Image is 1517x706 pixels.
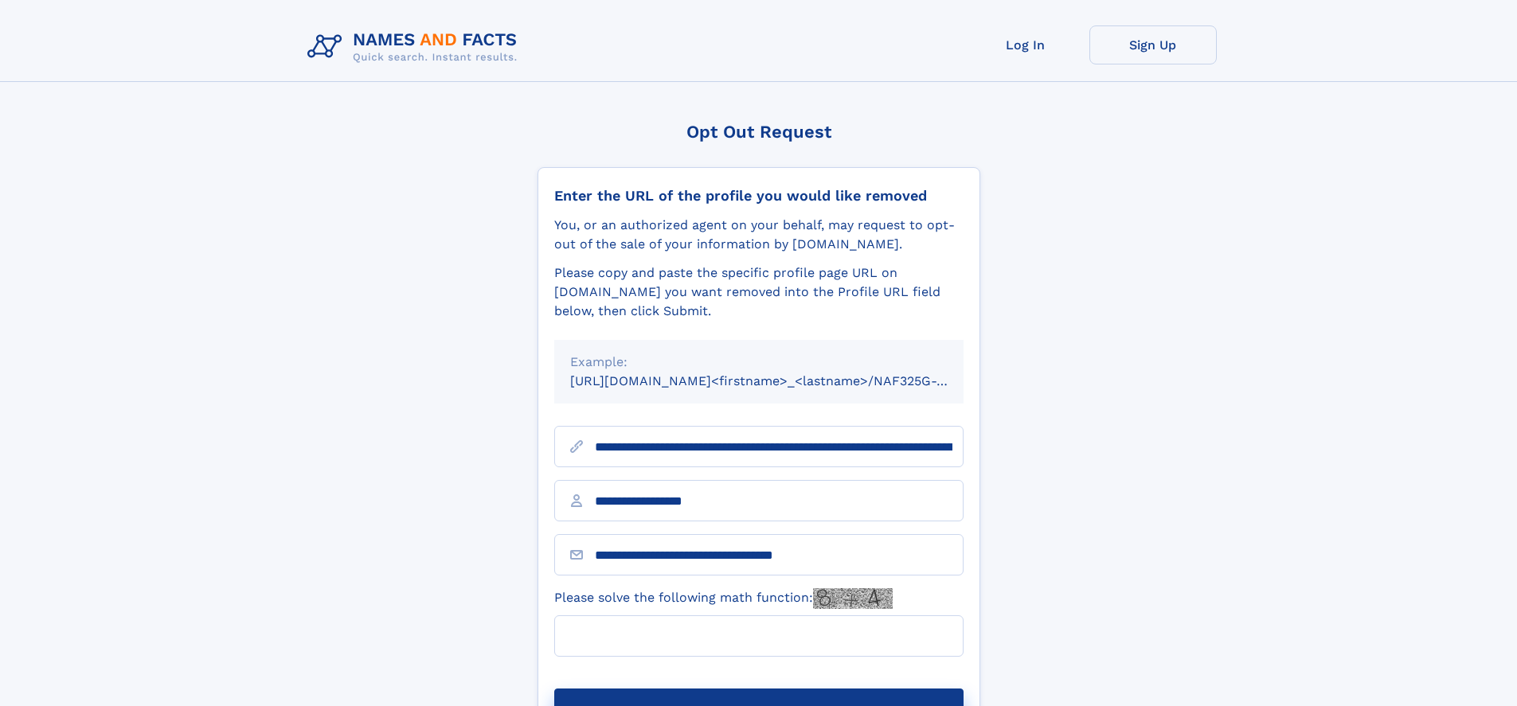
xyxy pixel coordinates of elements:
[1089,25,1217,64] a: Sign Up
[554,216,964,254] div: You, or an authorized agent on your behalf, may request to opt-out of the sale of your informatio...
[554,187,964,205] div: Enter the URL of the profile you would like removed
[570,353,948,372] div: Example:
[301,25,530,68] img: Logo Names and Facts
[538,122,980,142] div: Opt Out Request
[554,263,964,321] div: Please copy and paste the specific profile page URL on [DOMAIN_NAME] you want removed into the Pr...
[570,373,994,388] small: [URL][DOMAIN_NAME]<firstname>_<lastname>/NAF325G-xxxxxxxx
[962,25,1089,64] a: Log In
[554,588,893,609] label: Please solve the following math function:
